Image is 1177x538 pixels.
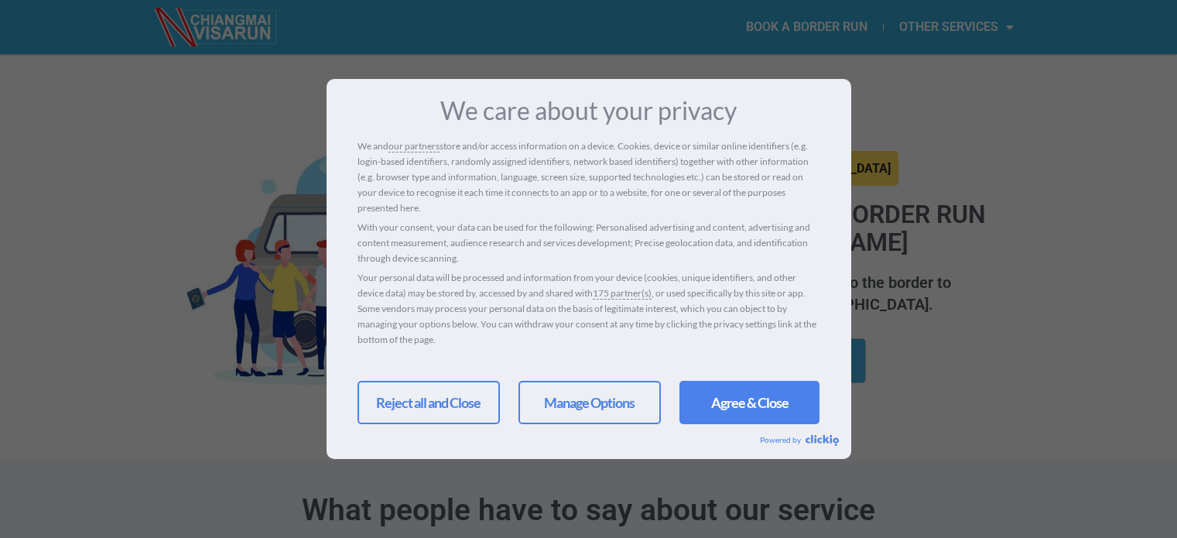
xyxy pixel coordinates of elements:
[358,98,820,123] h3: We care about your privacy
[518,381,661,424] a: Manage Options
[358,220,820,266] p: With your consent, your data can be used for the following: Personalised advertising and content,...
[593,286,652,301] a: 175 partner(s)
[358,270,820,348] p: Your personal data will be processed and information from your device (cookies, unique identifier...
[679,381,819,424] a: Agree & Close
[358,353,414,365] a: Privacy Policy
[388,139,440,154] a: our partners
[760,435,806,444] span: Powered by
[358,381,500,424] a: Reject all and Close
[358,139,820,216] p: We and store and/or access information on a device. Cookies, device or similar online identifiers...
